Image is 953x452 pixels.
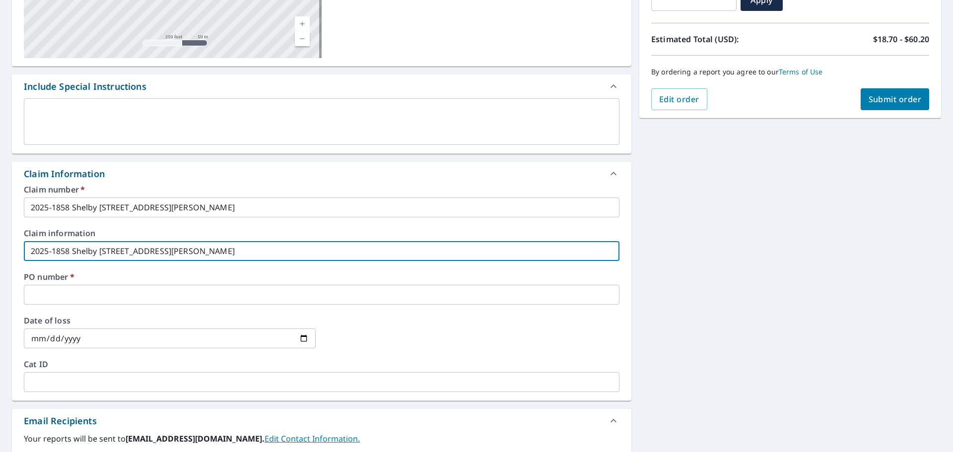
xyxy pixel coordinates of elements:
[651,88,707,110] button: Edit order
[873,33,929,45] p: $18.70 - $60.20
[295,16,310,31] a: Current Level 17, Zoom In
[24,414,97,428] div: Email Recipients
[24,317,316,324] label: Date of loss
[24,186,619,194] label: Claim number
[651,67,929,76] p: By ordering a report you agree to our
[659,94,699,105] span: Edit order
[24,229,619,237] label: Claim information
[12,409,631,433] div: Email Recipients
[779,67,823,76] a: Terms of Use
[12,162,631,186] div: Claim Information
[265,433,360,444] a: EditContactInfo
[295,31,310,46] a: Current Level 17, Zoom Out
[869,94,922,105] span: Submit order
[861,88,930,110] button: Submit order
[12,74,631,98] div: Include Special Instructions
[24,80,146,93] div: Include Special Instructions
[126,433,265,444] b: [EMAIL_ADDRESS][DOMAIN_NAME].
[651,33,790,45] p: Estimated Total (USD):
[24,167,105,181] div: Claim Information
[24,360,619,368] label: Cat ID
[24,433,619,445] label: Your reports will be sent to
[24,273,619,281] label: PO number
